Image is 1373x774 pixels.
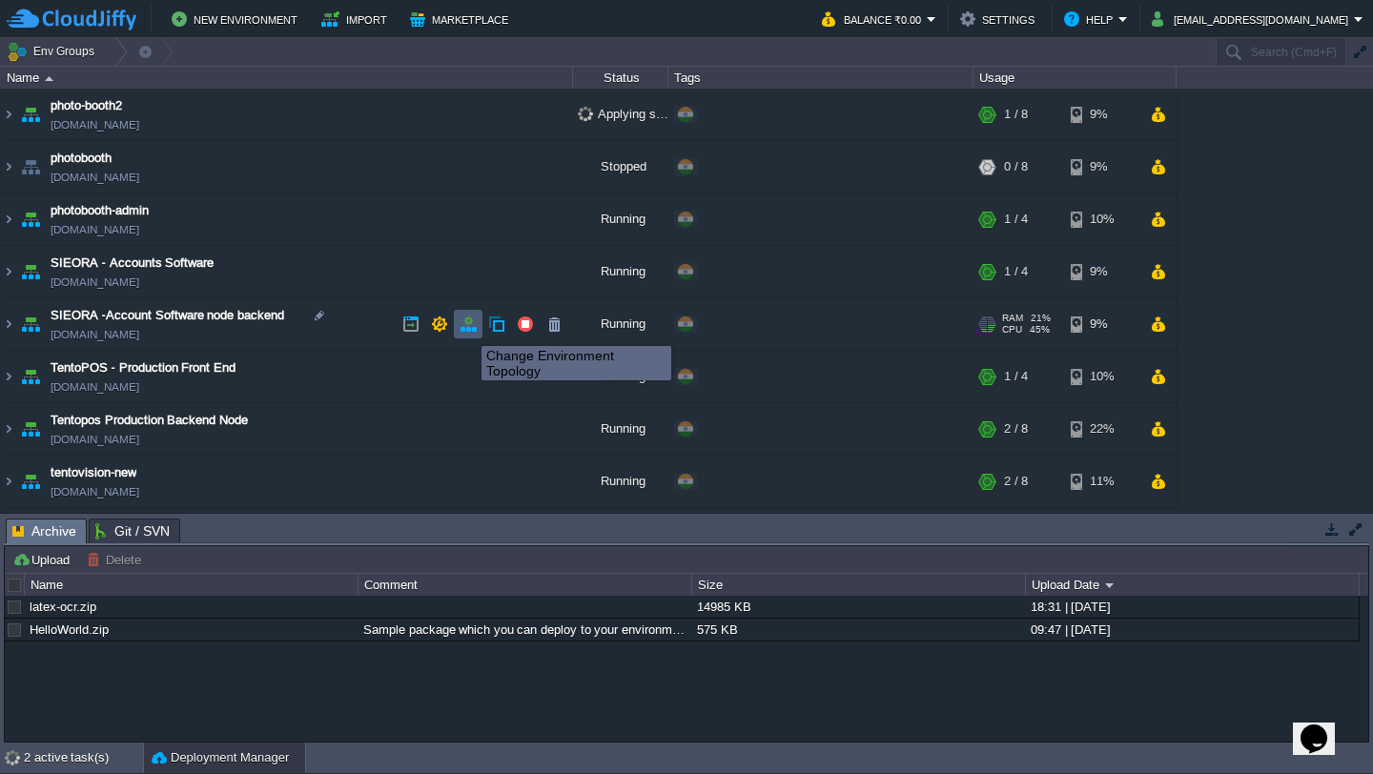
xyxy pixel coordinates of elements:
div: Stopped [573,141,668,193]
a: [DOMAIN_NAME] [51,377,139,397]
a: photobooth [51,149,112,168]
div: Tags [669,67,973,89]
button: Upload [12,551,75,568]
iframe: chat widget [1293,698,1354,755]
button: Delete [87,551,147,568]
div: 1 / 4 [1004,246,1028,297]
div: Upload Date [1027,574,1359,596]
div: 9% [1071,141,1133,193]
div: Size [693,574,1025,596]
span: CPU [1002,324,1022,336]
div: Running [573,403,668,455]
div: 10% [1071,193,1133,245]
img: AMDAwAAAACH5BAEAAAAALAAAAAABAAEAAAICRAEAOw== [17,403,44,455]
div: 18:31 | [DATE] [1026,596,1358,618]
a: [DOMAIN_NAME] [51,273,139,292]
div: 575 KB [692,619,1024,641]
button: New Environment [172,8,303,31]
button: Help [1064,8,1118,31]
div: Name [2,67,572,89]
button: Deployment Manager [152,748,289,767]
a: [DOMAIN_NAME] [51,220,139,239]
div: 2 / 8 [1004,456,1028,507]
img: AMDAwAAAACH5BAEAAAAALAAAAAABAAEAAAICRAEAOw== [1,456,16,507]
img: AMDAwAAAACH5BAEAAAAALAAAAAABAAEAAAICRAEAOw== [17,89,44,140]
img: AMDAwAAAACH5BAEAAAAALAAAAAABAAEAAAICRAEAOw== [17,456,44,507]
a: [DOMAIN_NAME] [51,168,139,187]
img: AMDAwAAAACH5BAEAAAAALAAAAAABAAEAAAICRAEAOw== [17,351,44,402]
img: AMDAwAAAACH5BAEAAAAALAAAAAABAAEAAAICRAEAOw== [1,298,16,350]
span: Git / SVN [95,519,170,542]
img: AMDAwAAAACH5BAEAAAAALAAAAAABAAEAAAICRAEAOw== [1,89,16,140]
div: 9% [1071,89,1133,140]
div: Sample package which you can deploy to your environment. Feel free to delete and upload a package... [359,619,690,641]
a: TentoPOS - Production Front End [51,358,236,377]
a: photo-booth2 [51,96,122,115]
img: AMDAwAAAACH5BAEAAAAALAAAAAABAAEAAAICRAEAOw== [1,141,16,193]
button: [EMAIL_ADDRESS][DOMAIN_NAME] [1152,8,1354,31]
span: Applying settings... [578,107,705,121]
div: Running [573,456,668,507]
img: AMDAwAAAACH5BAEAAAAALAAAAAABAAEAAAICRAEAOw== [17,246,44,297]
div: Change Environment Topology [486,348,666,378]
div: Name [26,574,358,596]
div: 2 / 8 [1004,403,1028,455]
div: Running [573,246,668,297]
button: Marketplace [410,8,514,31]
span: Archive [12,519,76,543]
div: 10% [1071,351,1133,402]
div: Running [573,298,668,350]
div: 9% [1071,246,1133,297]
a: [DOMAIN_NAME] [51,325,139,344]
a: SIEORA -Account Software node backend [51,306,284,325]
div: 22% [1071,403,1133,455]
button: Import [321,8,393,31]
div: 2 active task(s) [24,743,143,773]
img: CloudJiffy [7,8,136,31]
a: latex-ocr.zip [30,600,96,614]
div: 9% [1071,298,1133,350]
a: photobooth-admin [51,201,149,220]
a: [DOMAIN_NAME] [51,482,139,501]
a: SIEORA - Accounts Software [51,254,214,273]
div: 1 / 4 [1004,351,1028,402]
button: Env Groups [7,38,101,65]
img: AMDAwAAAACH5BAEAAAAALAAAAAABAAEAAAICRAEAOw== [17,141,44,193]
img: AMDAwAAAACH5BAEAAAAALAAAAAABAAEAAAICRAEAOw== [1,193,16,245]
div: Status [574,67,667,89]
img: AMDAwAAAACH5BAEAAAAALAAAAAABAAEAAAICRAEAOw== [1,351,16,402]
div: 1 / 4 [1004,193,1028,245]
div: Running [573,193,668,245]
a: [DOMAIN_NAME] [51,115,139,134]
img: AMDAwAAAACH5BAEAAAAALAAAAAABAAEAAAICRAEAOw== [1,403,16,455]
a: HelloWorld.zip [30,622,109,637]
img: AMDAwAAAACH5BAEAAAAALAAAAAABAAEAAAICRAEAOw== [17,298,44,350]
span: 45% [1030,324,1050,336]
div: 14985 KB [692,596,1024,618]
div: Usage [974,67,1176,89]
button: Settings [960,8,1040,31]
a: Tentopos Production Backend Node [51,411,248,430]
img: AMDAwAAAACH5BAEAAAAALAAAAAABAAEAAAICRAEAOw== [45,76,53,81]
div: 09:47 | [DATE] [1026,619,1358,641]
img: AMDAwAAAACH5BAEAAAAALAAAAAABAAEAAAICRAEAOw== [17,193,44,245]
span: 21% [1031,313,1051,324]
div: 0 / 8 [1004,141,1028,193]
a: tentovision-new [51,463,136,482]
a: [DOMAIN_NAME] [51,430,139,449]
img: AMDAwAAAACH5BAEAAAAALAAAAAABAAEAAAICRAEAOw== [1,246,16,297]
div: Comment [359,574,691,596]
span: RAM [1002,313,1023,324]
button: Balance ₹0.00 [822,8,927,31]
div: 1 / 8 [1004,89,1028,140]
div: 11% [1071,456,1133,507]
